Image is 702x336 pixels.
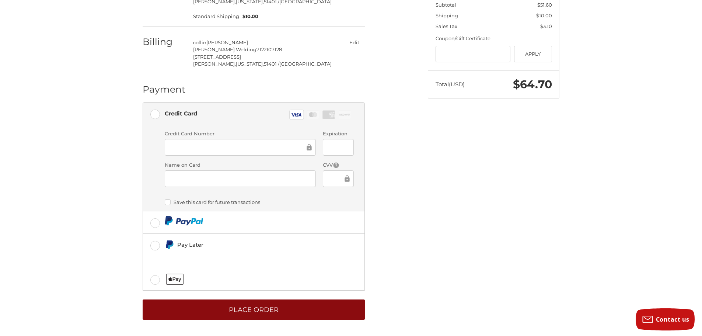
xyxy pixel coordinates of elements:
[264,61,279,67] span: 51401 /
[193,13,239,20] span: Standard Shipping
[165,130,316,138] label: Credit Card Number
[236,61,264,67] span: [US_STATE],
[536,13,552,18] span: $10.00
[143,84,186,95] h2: Payment
[513,77,552,91] span: $64.70
[165,216,203,225] img: PayPal icon
[328,143,348,152] iframe: Secure Credit Card Frame - Expiration Date
[170,143,305,152] iframe: Secure Credit Card Frame - Credit Card Number
[537,2,552,8] span: $51.60
[514,46,552,62] button: Apply
[165,252,314,259] iframe: PayPal Message 1
[656,315,689,323] span: Contact us
[193,39,206,45] span: collin
[343,37,365,48] button: Edit
[193,46,256,52] span: [PERSON_NAME] Welding
[165,199,354,205] label: Save this card for future transactions
[143,299,365,320] button: Place Order
[323,162,353,169] label: CVV
[165,107,197,119] div: Credit Card
[165,162,316,169] label: Name on Card
[436,81,465,88] span: Total (USD)
[436,23,457,29] span: Sales Tax
[436,35,552,42] div: Coupon/Gift Certificate
[165,240,174,249] img: Pay Later icon
[540,23,552,29] span: $3.10
[143,36,186,48] h2: Billing
[436,13,458,18] span: Shipping
[193,61,236,67] span: [PERSON_NAME],
[636,308,695,330] button: Contact us
[239,13,259,20] span: $10.00
[206,39,248,45] span: [PERSON_NAME]
[323,130,353,138] label: Expiration
[436,2,456,8] span: Subtotal
[166,274,184,285] img: Applepay icon
[328,174,343,183] iframe: Secure Credit Card Frame - CVV
[256,46,282,52] span: 7122107128
[177,239,314,251] div: Pay Later
[279,61,332,67] span: [GEOGRAPHIC_DATA]
[436,46,511,62] input: Gift Certificate or Coupon Code
[170,174,311,183] iframe: Secure Credit Card Frame - Cardholder Name
[193,54,241,60] span: [STREET_ADDRESS]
